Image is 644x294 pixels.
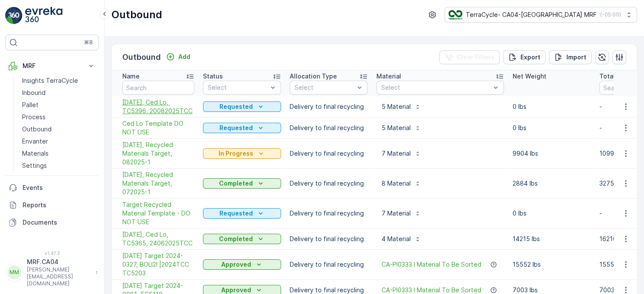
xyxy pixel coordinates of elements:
button: MRF [5,57,99,75]
p: 7 Material [382,149,411,158]
p: Select [381,83,490,92]
button: Approved [203,259,281,270]
p: Materials [22,149,49,158]
p: 2884 lbs [513,179,591,188]
p: 0 lbs [513,124,591,132]
button: Export [503,50,546,64]
p: [PERSON_NAME][EMAIL_ADDRESS][DOMAIN_NAME] [27,266,91,287]
a: Outbound [19,123,99,135]
span: [DATE] Target 2024-0327, BOLl2l |2024TCC TC5203 [122,252,194,278]
p: 5 Material [382,124,411,132]
p: Approved [221,260,251,269]
button: In Progress [203,148,281,159]
button: 8 Material [376,176,426,190]
input: Search [122,81,194,95]
p: 4 Material [382,235,411,243]
p: Select [208,83,268,92]
a: Documents [5,214,99,231]
p: Status [203,72,223,81]
span: CA-PI0333 I Material To Be Sorted [382,260,481,269]
button: Requested [203,123,281,133]
td: Delivery to final recycling [285,199,372,229]
p: ⌘B [84,39,93,46]
a: 08/20/25, Ced Lo, TC5396, 20082025TCC [122,98,194,115]
p: Net Weight [513,72,546,81]
a: Events [5,179,99,196]
p: Documents [23,218,95,227]
p: MRF.CA04 [27,258,91,266]
span: [DATE], Ced Lo, TC5365, 24062025TCC [122,230,194,248]
a: Dec 2024 Target 2024-0327, BOLl2l |2024TCC TC5203 [122,252,194,278]
button: TerraCycle- CA04-[GEOGRAPHIC_DATA] MRF(-05:00) [445,7,637,23]
button: 4 Material [376,232,426,246]
span: v 1.47.3 [5,251,99,256]
p: Allocation Type [290,72,337,81]
button: Completed [203,178,281,189]
button: Add [163,52,194,62]
p: Insights TerraCycle [22,76,78,85]
button: Requested [203,208,281,219]
a: Target Recycled Material Template - DO NOT USE [122,200,194,226]
a: Materials [19,147,99,160]
p: Inbound [22,88,46,97]
p: Envanter [22,137,48,146]
p: Export [520,53,540,62]
button: Clear Filters [439,50,500,64]
p: Pallet [22,101,39,109]
p: 7 Material [382,209,411,218]
p: Settings [22,161,47,170]
p: Outbound [122,51,161,63]
a: Process [19,111,99,123]
img: logo_light-DOdMpM7g.png [25,7,62,24]
a: Insights TerraCycle [19,75,99,87]
p: Requested [219,102,253,111]
p: Clear Filters [457,53,494,62]
p: 0 lbs [513,209,591,218]
a: 07/01/25, Recycled Materials Target, 072025-1 [122,170,194,196]
p: 15552 lbs [513,260,591,269]
p: Add [178,52,190,61]
p: 9904 lbs [513,149,591,158]
p: In Progress [219,149,253,158]
p: Select [294,83,354,92]
a: Reports [5,196,99,214]
td: Delivery to final recycling [285,139,372,169]
img: TC_8rdWMmT_gp9TRR3.png [448,10,462,20]
td: Delivery to final recycling [285,169,372,199]
button: 5 Material [376,121,426,135]
a: Settings [19,160,99,172]
button: MMMRF.CA04[PERSON_NAME][EMAIL_ADDRESS][DOMAIN_NAME] [5,258,99,287]
p: Requested [219,209,253,218]
td: Delivery to final recycling [285,96,372,118]
span: [DATE], Recycled Materials Target, 082025-1 [122,140,194,167]
p: Process [22,113,46,121]
p: Reports [23,201,95,209]
p: 14215 lbs [513,235,591,243]
a: Inbound [19,87,99,99]
button: 7 Material [376,147,426,160]
button: Requested [203,101,281,112]
p: Outbound [111,8,162,22]
button: 7 Material [376,206,426,220]
p: Completed [219,179,253,188]
td: Delivery to final recycling [285,250,372,280]
p: 5 Material [382,102,411,111]
p: Requested [219,124,253,132]
td: Delivery to final recycling [285,118,372,139]
p: Material [376,72,401,81]
a: Envanter [19,135,99,147]
div: MM [7,265,21,279]
p: MRF [23,62,82,70]
p: Events [23,183,95,192]
a: Ced Lo Template DO NOT USE [122,119,194,137]
p: Name [122,72,140,81]
p: Completed [219,235,253,243]
button: Import [549,50,592,64]
p: TerraCycle- CA04-[GEOGRAPHIC_DATA] MRF [466,10,597,19]
button: 5 Material [376,100,426,114]
p: 8 Material [382,179,411,188]
img: logo [5,7,23,24]
p: Total Weight [599,72,638,81]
